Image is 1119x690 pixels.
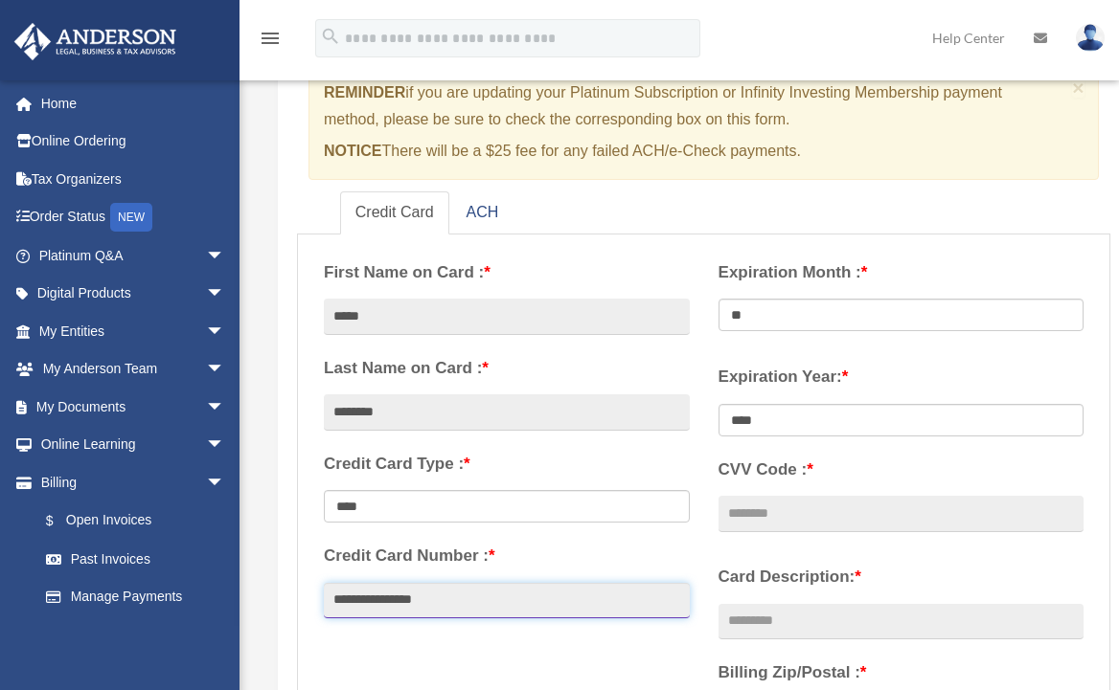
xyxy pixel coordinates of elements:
[340,191,449,234] a: Credit Card
[13,160,254,198] a: Tax Organizers
[13,122,254,161] a: Online Ordering
[57,509,66,533] span: $
[13,463,254,501] a: Billingarrow_drop_down
[206,312,244,351] span: arrow_drop_down
[27,578,244,616] a: Manage Payments
[206,426,244,465] span: arrow_drop_down
[13,615,254,654] a: Events Calendar
[308,64,1099,180] div: if you are updating your Platinum Subscription or Infinity Investing Membership payment method, p...
[719,258,1085,287] label: Expiration Month :
[13,350,254,389] a: My Anderson Teamarrow_drop_down
[719,456,1085,484] label: CVV Code :
[13,275,254,313] a: Digital Productsarrow_drop_down
[320,26,341,47] i: search
[324,354,690,383] label: Last Name on Card :
[13,236,254,275] a: Platinum Q&Aarrow_drop_down
[13,426,254,464] a: Online Learningarrow_drop_down
[324,258,690,287] label: First Name on Card :
[13,388,254,426] a: My Documentsarrow_drop_down
[451,191,514,234] a: ACH
[110,203,152,232] div: NEW
[13,198,254,237] a: Order StatusNEW
[324,143,381,159] strong: NOTICE
[27,540,254,578] a: Past Invoices
[719,658,1085,687] label: Billing Zip/Postal :
[206,236,244,276] span: arrow_drop_down
[206,463,244,502] span: arrow_drop_down
[206,350,244,390] span: arrow_drop_down
[259,33,282,50] a: menu
[206,388,244,427] span: arrow_drop_down
[324,542,690,570] label: Credit Card Number :
[324,138,1064,165] p: There will be a $25 fee for any failed ACH/e-Check payments.
[259,27,282,50] i: menu
[27,501,254,541] a: $Open Invoices
[13,84,254,122] a: Home
[1076,24,1105,52] img: User Pic
[9,23,182,60] img: Anderson Advisors Platinum Portal
[1072,78,1085,98] button: Close
[1072,77,1085,99] span: ×
[719,563,1085,591] label: Card Description:
[324,84,405,100] strong: REMINDER
[324,450,690,479] label: Credit Card Type :
[13,312,254,350] a: My Entitiesarrow_drop_down
[206,275,244,314] span: arrow_drop_down
[719,363,1085,391] label: Expiration Year:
